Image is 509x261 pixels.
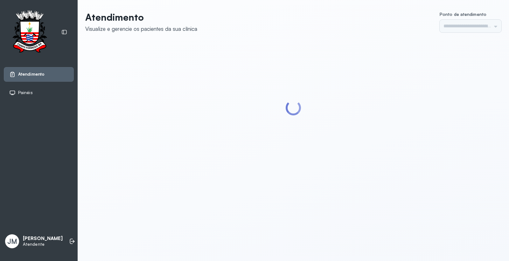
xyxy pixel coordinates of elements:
[18,72,45,77] span: Atendimento
[23,236,63,242] p: [PERSON_NAME]
[7,10,52,54] img: Logotipo do estabelecimento
[9,71,68,78] a: Atendimento
[440,11,486,17] span: Ponto de atendimento
[85,25,197,32] div: Visualize e gerencie os pacientes da sua clínica
[18,90,33,95] span: Painéis
[23,242,63,247] p: Atendente
[85,11,197,23] p: Atendimento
